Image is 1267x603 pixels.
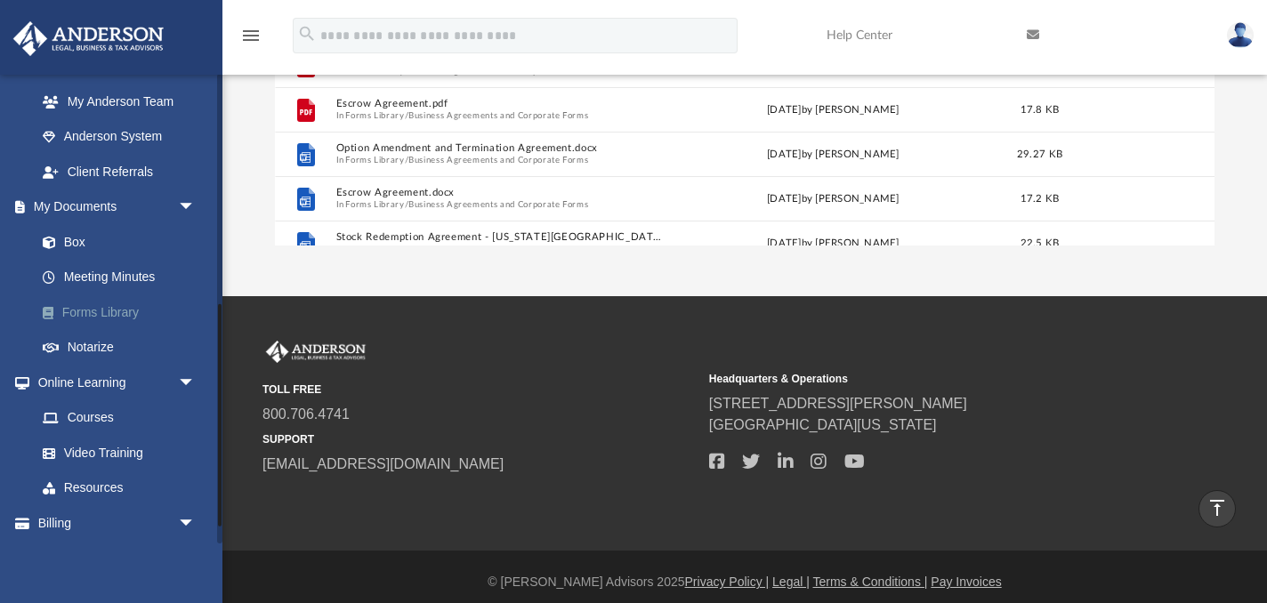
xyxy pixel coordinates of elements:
[931,575,1001,589] a: Pay Invoices
[670,191,997,207] div: [DATE] by [PERSON_NAME]
[25,435,205,470] a: Video Training
[262,431,697,447] small: SUPPORT
[262,341,369,364] img: Anderson Advisors Platinum Portal
[404,155,408,166] span: /
[408,155,588,166] button: Business Agreements and Corporate Forms
[345,155,404,166] button: Forms Library
[335,155,662,166] span: In
[1198,490,1236,527] a: vertical_align_top
[404,110,408,122] span: /
[670,102,997,118] div: [DATE] by [PERSON_NAME]
[335,232,662,244] button: Stock Redemption Agreement - [US_STATE][GEOGRAPHIC_DATA]docx
[25,294,222,330] a: Forms Library
[1020,238,1059,248] span: 22.5 KB
[408,110,588,122] button: Business Agreements and Corporate Forms
[335,110,662,122] span: In
[709,396,967,411] a: [STREET_ADDRESS][PERSON_NAME]
[335,99,662,110] button: Escrow Agreement.pdf
[12,365,214,400] a: Online Learningarrow_drop_down
[772,575,810,589] a: Legal |
[25,84,205,119] a: My Anderson Team
[262,382,697,398] small: TOLL FREE
[240,34,262,46] a: menu
[178,505,214,542] span: arrow_drop_down
[685,575,770,589] a: Privacy Policy |
[335,143,662,155] button: Option Amendment and Termination Agreement.docx
[345,244,404,255] button: Forms Library
[345,110,404,122] button: Forms Library
[12,541,222,576] a: Events Calendar
[25,470,214,506] a: Resources
[670,236,997,252] div: [DATE] by [PERSON_NAME]
[12,189,222,225] a: My Documentsarrow_drop_down
[404,199,408,211] span: /
[1206,497,1228,519] i: vertical_align_top
[408,244,588,255] button: Business Agreements and Corporate Forms
[297,24,317,44] i: search
[178,189,214,226] span: arrow_drop_down
[178,365,214,401] span: arrow_drop_down
[25,260,222,295] a: Meeting Minutes
[404,244,408,255] span: /
[335,188,662,199] button: Escrow Agreement.docx
[8,21,169,56] img: Anderson Advisors Platinum Portal
[1020,194,1059,204] span: 17.2 KB
[709,417,937,432] a: [GEOGRAPHIC_DATA][US_STATE]
[670,147,997,163] div: [DATE] by [PERSON_NAME]
[1017,149,1062,159] span: 29.27 KB
[813,575,928,589] a: Terms & Conditions |
[335,244,662,255] span: In
[12,505,222,541] a: Billingarrow_drop_down
[335,199,662,211] span: In
[240,25,262,46] i: menu
[25,224,214,260] a: Box
[25,154,214,189] a: Client Referrals
[25,119,214,155] a: Anderson System
[262,456,504,471] a: [EMAIL_ADDRESS][DOMAIN_NAME]
[25,330,222,366] a: Notarize
[25,400,214,436] a: Courses
[408,199,588,211] button: Business Agreements and Corporate Forms
[709,371,1143,387] small: Headquarters & Operations
[222,573,1267,591] div: © [PERSON_NAME] Advisors 2025
[345,199,404,211] button: Forms Library
[1020,105,1059,115] span: 17.8 KB
[262,406,350,422] a: 800.706.4741
[1227,22,1254,48] img: User Pic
